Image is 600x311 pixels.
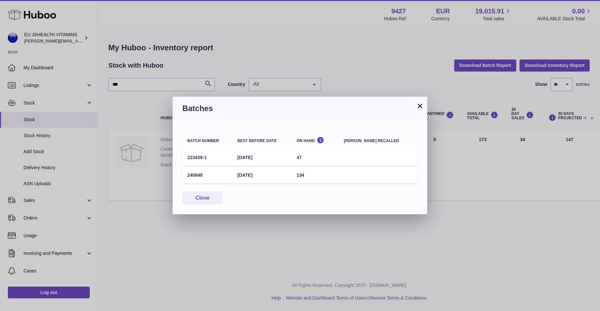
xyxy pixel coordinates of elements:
h3: Batches [182,103,417,114]
div: On Hand [297,137,334,143]
button: Close [182,191,223,205]
td: 223439-1 [182,150,232,166]
td: 134 [292,167,339,183]
div: Batch number [187,139,227,143]
td: [DATE] [232,167,291,183]
button: × [416,102,424,110]
td: [DATE] [232,150,291,166]
td: 240848 [182,167,232,183]
div: [PERSON_NAME] recalled [344,139,412,143]
td: 47 [292,150,339,166]
div: Best before date [237,139,286,143]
